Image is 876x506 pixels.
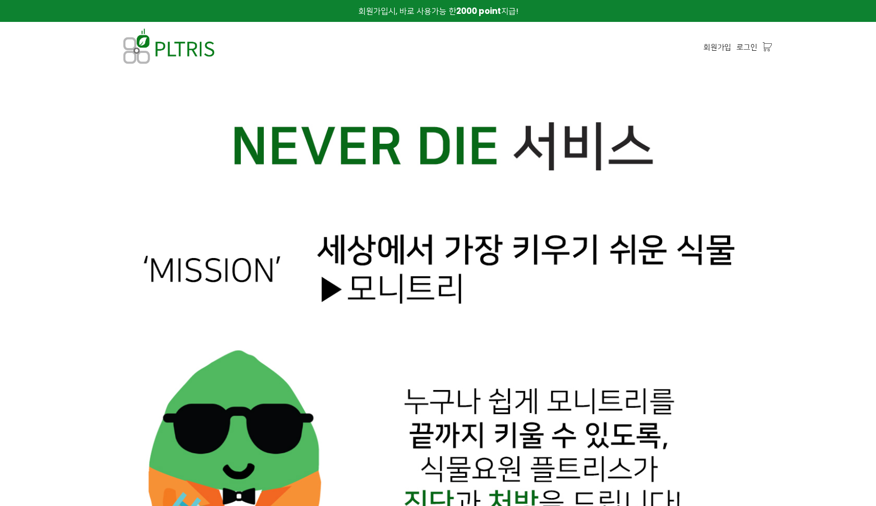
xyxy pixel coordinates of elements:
a: 로그인 [737,41,757,53]
a: 회원가입 [703,41,731,53]
strong: 2000 point [456,5,501,17]
span: 회원가입시, 바로 사용가능 한 지급! [358,5,518,17]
